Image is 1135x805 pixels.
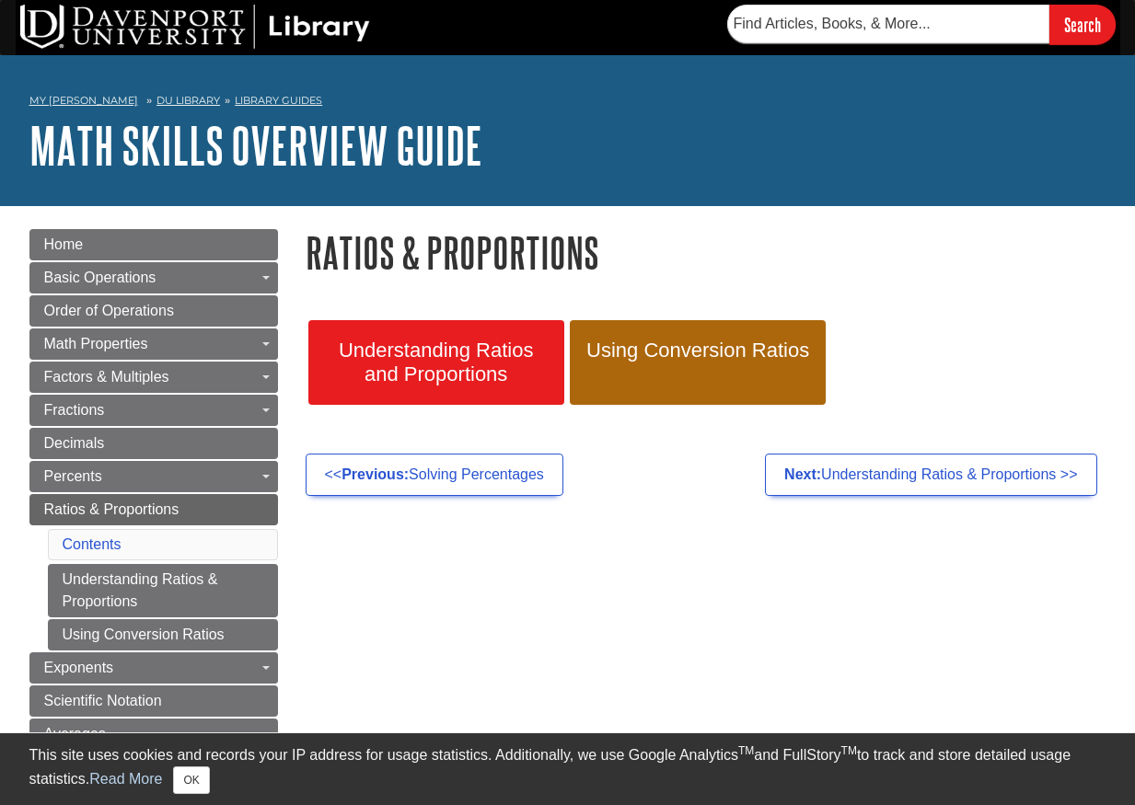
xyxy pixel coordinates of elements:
span: Factors & Multiples [44,369,169,385]
a: Using Conversion Ratios [570,320,826,405]
input: Find Articles, Books, & More... [727,5,1049,43]
sup: TM [841,744,857,757]
h1: Ratios & Proportions [306,229,1106,276]
span: Basic Operations [44,270,156,285]
a: Basic Operations [29,262,278,293]
a: Order of Operations [29,295,278,327]
a: Contents [63,536,122,552]
a: Read More [89,771,162,787]
a: Factors & Multiples [29,362,278,393]
a: Exponents [29,652,278,684]
strong: Previous: [342,466,409,482]
button: Close [173,766,209,794]
span: Home [44,236,84,252]
input: Search [1049,5,1116,44]
span: Scientific Notation [44,693,162,708]
a: Next:Understanding Ratios & Proportions >> [765,454,1096,496]
a: Understanding Ratios and Proportions [308,320,564,405]
a: Understanding Ratios & Proportions [48,564,278,617]
a: Ratios & Proportions [29,494,278,525]
a: Averages [29,719,278,750]
a: Fractions [29,395,278,426]
img: DU Library [20,5,370,49]
div: This site uses cookies and records your IP address for usage statistics. Additionally, we use Goo... [29,744,1106,794]
nav: breadcrumb [29,88,1106,118]
span: Decimals [44,435,105,451]
span: Percents [44,468,102,484]
span: Fractions [44,402,105,418]
a: Using Conversion Ratios [48,619,278,650]
span: Understanding Ratios and Proportions [322,339,550,386]
a: Scientific Notation [29,685,278,717]
strong: Next: [784,466,821,482]
span: Exponents [44,660,114,675]
span: Order of Operations [44,303,174,318]
sup: TM [738,744,754,757]
a: DU Library [156,94,220,107]
span: Averages [44,726,106,742]
span: Math Properties [44,336,148,351]
a: Percents [29,461,278,492]
span: Using Conversion Ratios [584,339,812,362]
a: Decimals [29,428,278,459]
a: <<Previous:Solving Percentages [306,454,563,496]
a: Math Skills Overview Guide [29,117,482,174]
a: My [PERSON_NAME] [29,93,138,109]
a: Home [29,229,278,260]
form: Searches DU Library's articles, books, and more [727,5,1116,44]
a: Math Properties [29,328,278,360]
span: Ratios & Proportions [44,501,180,517]
a: Library Guides [235,94,322,107]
